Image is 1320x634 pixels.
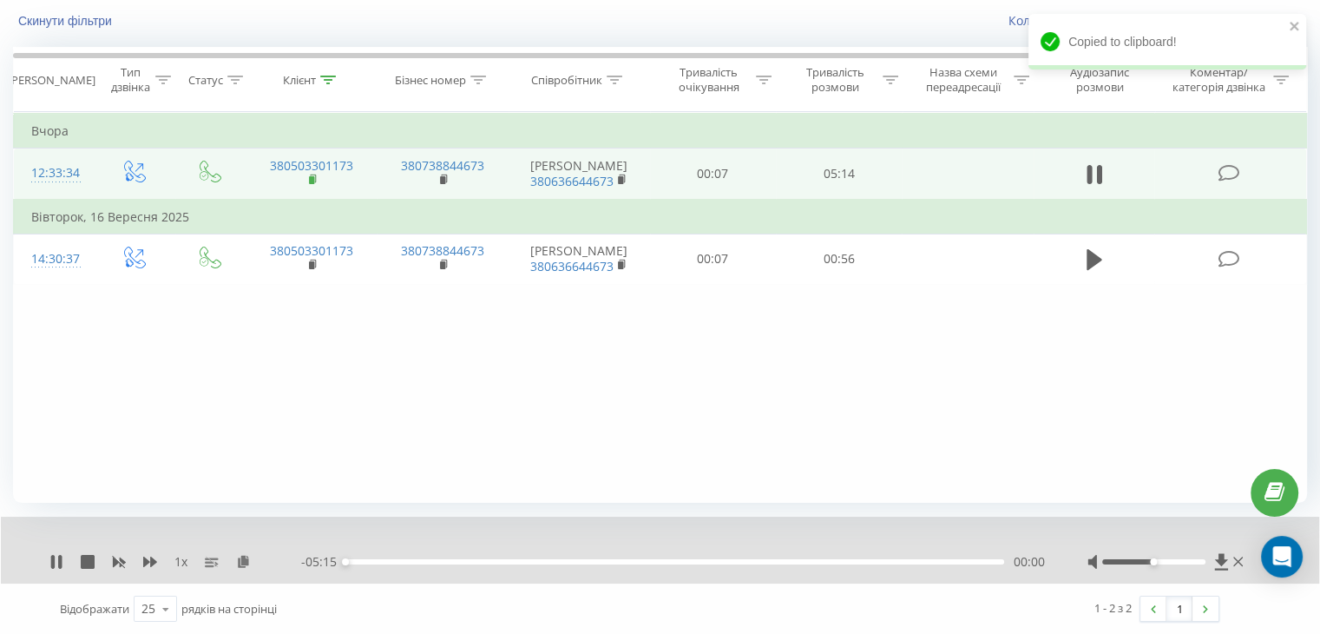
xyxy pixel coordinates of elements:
[270,242,353,259] a: 380503301173
[650,149,776,200] td: 00:07
[509,149,650,200] td: [PERSON_NAME]
[776,234,902,284] td: 00:56
[1028,14,1306,69] div: Copied to clipboard!
[301,553,345,571] span: - 05:15
[31,156,77,190] div: 12:33:34
[776,149,902,200] td: 05:14
[31,242,77,276] div: 14:30:37
[14,114,1307,149] td: Вчора
[141,600,155,617] div: 25
[283,73,316,88] div: Клієнт
[181,601,277,617] span: рядків на сторінці
[530,173,614,189] a: 380636644673
[1008,12,1307,29] a: Коли дані можуть відрізнятися вiд інших систем
[509,234,650,284] td: [PERSON_NAME]
[1094,599,1132,617] div: 1 - 2 з 2
[1150,558,1157,565] div: Accessibility label
[395,73,466,88] div: Бізнес номер
[188,73,223,88] div: Статус
[109,65,150,95] div: Тип дзвінка
[13,13,121,29] button: Скинути фільтри
[650,234,776,284] td: 00:07
[60,601,129,617] span: Відображати
[531,73,602,88] div: Співробітник
[174,553,187,571] span: 1 x
[342,558,349,565] div: Accessibility label
[791,65,878,95] div: Тривалість розмови
[1289,19,1301,36] button: close
[530,258,614,274] a: 380636644673
[1261,536,1303,578] div: Open Intercom Messenger
[666,65,752,95] div: Тривалість очікування
[1166,597,1192,621] a: 1
[1013,553,1044,571] span: 00:00
[270,157,353,174] a: 380503301173
[918,65,1009,95] div: Назва схеми переадресації
[401,242,484,259] a: 380738844673
[8,73,95,88] div: [PERSON_NAME]
[14,200,1307,234] td: Вівторок, 16 Вересня 2025
[401,157,484,174] a: 380738844673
